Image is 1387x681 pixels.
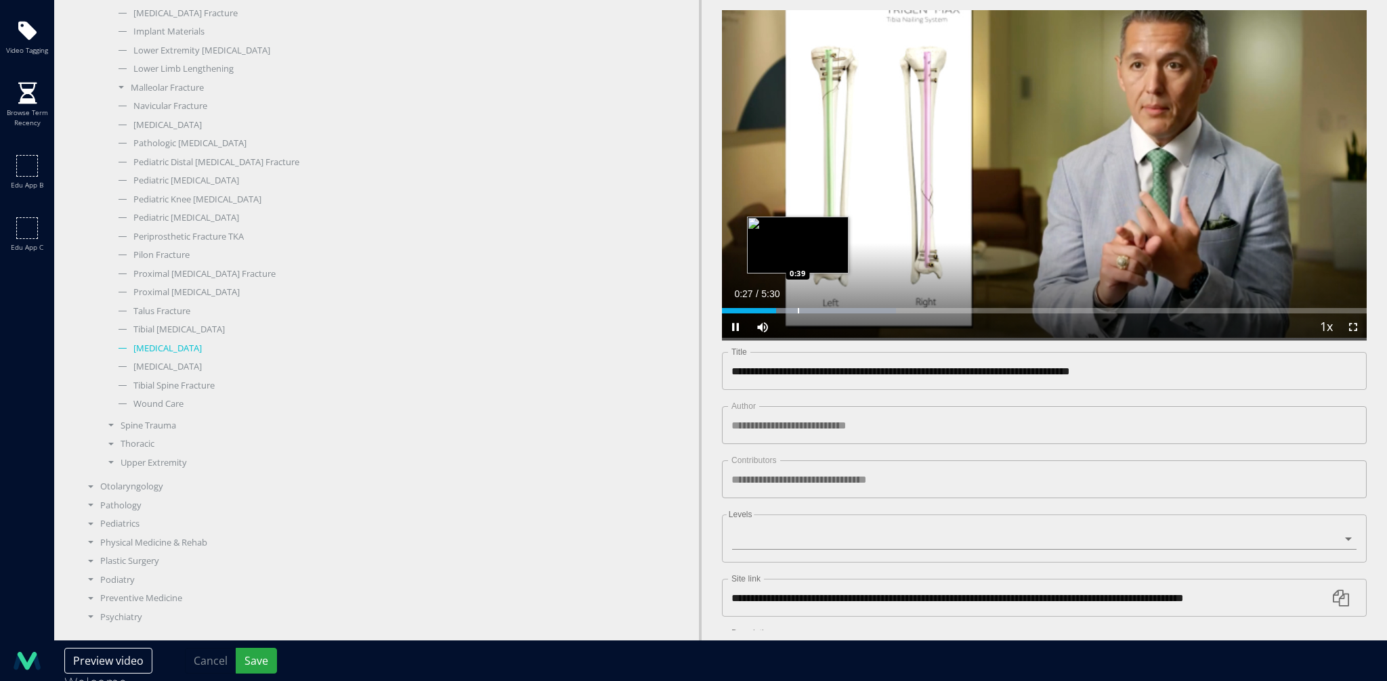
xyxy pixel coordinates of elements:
[727,510,754,519] label: Levels
[112,323,366,336] div: Tibial [MEDICAL_DATA]
[1313,313,1340,340] button: Playback Rate
[722,308,1367,313] div: Progress Bar
[81,611,366,624] div: Psychiatry
[81,536,366,550] div: Physical Medicine & Rehab
[112,156,366,169] div: Pediatric Distal [MEDICAL_DATA] Fracture
[112,137,366,150] div: Pathologic [MEDICAL_DATA]
[102,437,366,451] div: Thoracic
[112,397,366,411] div: Wound Care
[112,360,366,374] div: [MEDICAL_DATA]
[112,81,366,95] div: Malleolar Fracture
[11,242,43,252] span: Edu app c
[64,648,152,674] button: Preview video
[112,248,366,262] div: Pilon Fracture
[1325,581,1357,614] button: Copy link to clipboard
[185,648,236,674] button: Cancel
[1340,313,1367,340] button: Fullscreen
[102,419,366,433] div: Spine Trauma
[112,305,366,318] div: Talus Fracture
[112,267,366,281] div: Proximal [MEDICAL_DATA] Fracture
[112,100,366,113] div: Navicular Fracture
[112,379,366,393] div: Tibial Spine Fracture
[81,517,366,531] div: Pediatrics
[756,288,759,299] span: /
[749,313,776,340] button: Mute
[81,480,366,493] div: Otolaryngology
[112,211,366,225] div: Pediatric [MEDICAL_DATA]
[81,592,366,605] div: Preventive Medicine
[112,118,366,132] div: [MEDICAL_DATA]
[3,108,51,128] span: Browse term recency
[112,44,366,58] div: Lower Extremity [MEDICAL_DATA]
[102,456,366,470] div: Upper Extremity
[761,288,780,299] span: 5:30
[81,499,366,512] div: Pathology
[81,629,366,642] div: Pulmonology
[722,313,749,340] button: Pause
[81,573,366,587] div: Podiatry
[112,342,366,355] div: [MEDICAL_DATA]
[112,7,366,20] div: [MEDICAL_DATA] Fracture
[734,288,752,299] span: 0:27
[112,230,366,244] div: Periprosthetic Fracture TKA
[112,62,366,76] div: Lower Limb Lengthening
[11,180,43,190] span: Edu app b
[112,286,366,299] div: Proximal [MEDICAL_DATA]
[747,217,849,273] img: image.jpeg
[236,648,277,674] button: Save
[112,25,366,39] div: Implant Materials
[6,45,48,56] span: Video tagging
[81,554,366,568] div: Plastic Surgery
[14,647,41,674] img: logo
[112,193,366,206] div: Pediatric Knee [MEDICAL_DATA]
[112,174,366,188] div: Pediatric [MEDICAL_DATA]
